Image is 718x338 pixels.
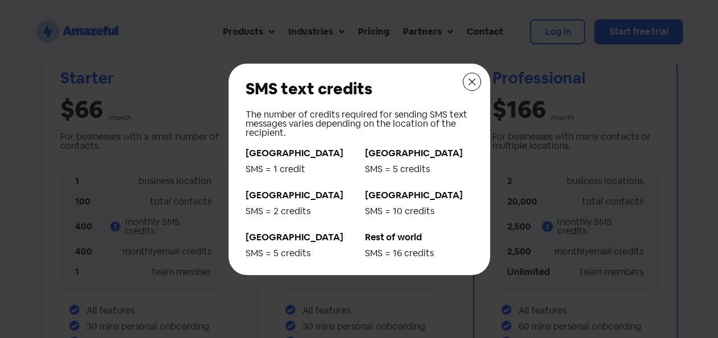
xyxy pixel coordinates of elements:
div: [GEOGRAPHIC_DATA] [246,233,354,242]
div: The number of credits required for sending SMS text messages varies depending on the location of ... [246,110,473,137]
div: SMS = 5 credits [246,249,354,258]
h3: SMS text credits [246,81,473,97]
div: [GEOGRAPHIC_DATA] [365,149,473,158]
div: SMS = 1 credit [246,165,354,174]
div: [GEOGRAPHIC_DATA] [246,191,354,200]
div: SMS = 2 credits [246,207,354,216]
div: SMS = 5 credits [365,165,473,174]
div: SMS = 16 credits [365,249,473,258]
div: [GEOGRAPHIC_DATA] [246,149,354,158]
div: SMS = 10 credits [365,207,473,216]
div: Rest of world [365,233,473,242]
div: [GEOGRAPHIC_DATA] [365,191,473,200]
